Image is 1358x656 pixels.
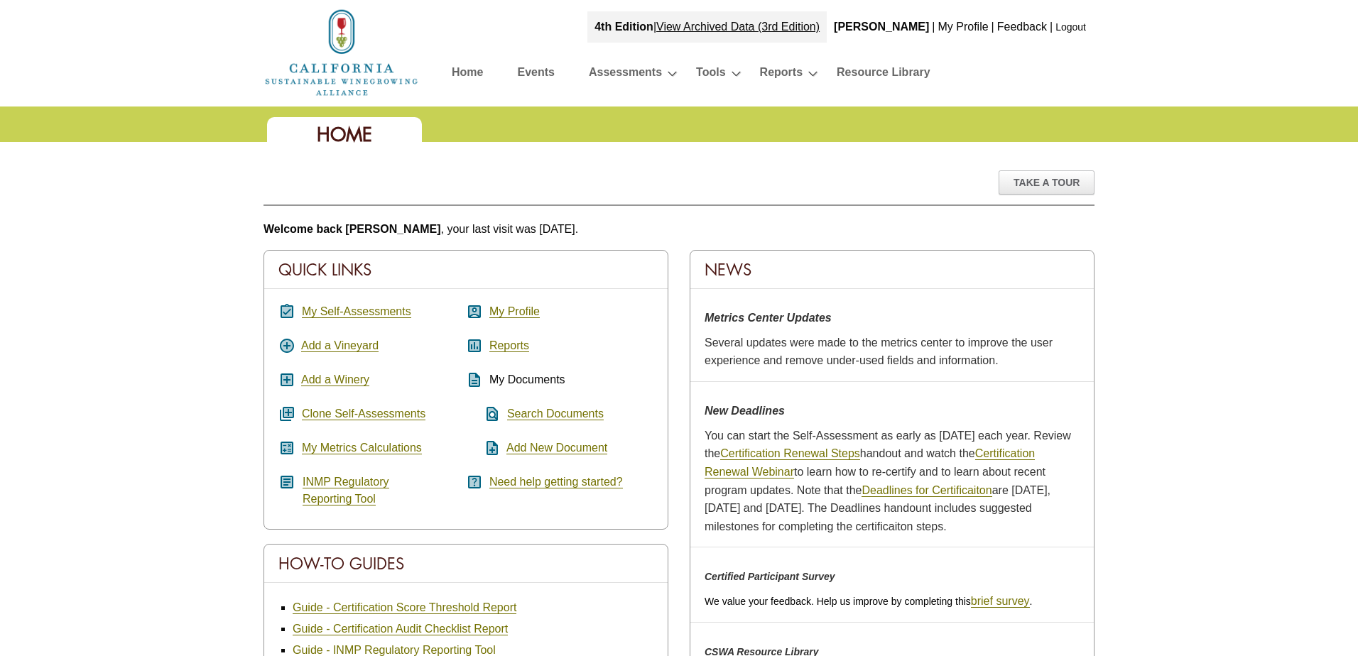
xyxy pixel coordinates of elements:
img: logo_cswa2x.png [264,7,420,98]
a: My Metrics Calculations [302,442,422,454]
a: Logout [1055,21,1086,33]
strong: Metrics Center Updates [705,312,832,324]
i: account_box [466,303,483,320]
a: Guide - Certification Audit Checklist Report [293,623,508,635]
a: Search Documents [507,408,604,420]
a: Add a Winery [301,373,369,386]
div: | [1048,11,1054,43]
a: Feedback [997,21,1047,33]
a: Deadlines for Certificaiton [862,484,992,497]
em: Certified Participant Survey [705,571,835,582]
a: View Archived Data (3rd Edition) [656,21,820,33]
p: , your last visit was [DATE]. [264,220,1094,239]
a: brief survey [971,595,1030,608]
a: Guide - Certification Score Threshold Report [293,601,516,614]
a: Certification Renewal Webinar [705,447,1035,479]
a: Reports [760,62,803,87]
a: Assessments [589,62,662,87]
i: find_in_page [466,405,501,422]
a: Clone Self-Assessments [302,408,425,420]
b: Welcome back [PERSON_NAME] [264,223,441,235]
a: Home [264,45,420,58]
a: INMP RegulatoryReporting Tool [303,476,389,505]
p: You can start the Self-Assessment as early as [DATE] each year. Review the handout and watch the ... [705,427,1080,536]
span: Home [317,122,372,147]
b: [PERSON_NAME] [834,21,929,33]
div: Take A Tour [999,170,1094,195]
span: We value your feedback. Help us improve by completing this . [705,596,1032,607]
a: Add a Vineyard [301,339,379,352]
i: description [466,371,483,388]
i: article [278,474,295,491]
i: add_circle [278,337,295,354]
i: assessment [466,337,483,354]
a: Events [517,62,554,87]
a: Home [452,62,483,87]
a: Certification Renewal Steps [720,447,860,460]
strong: 4th Edition [594,21,653,33]
a: My Self-Assessments [302,305,411,318]
i: add_box [278,371,295,388]
div: | [990,11,996,43]
i: calculate [278,439,295,457]
a: Add New Document [506,442,607,454]
a: Need help getting started? [489,476,623,488]
a: My Profile [938,21,988,33]
a: Tools [696,62,725,87]
a: Resource Library [837,62,930,87]
strong: New Deadlines [705,405,785,417]
div: How-To Guides [264,545,668,583]
span: My Documents [489,373,565,386]
div: News [690,251,1094,289]
i: help_center [466,474,483,491]
a: My Profile [489,305,540,318]
div: Quick Links [264,251,668,289]
a: Reports [489,339,529,352]
i: queue [278,405,295,422]
div: | [587,11,827,43]
i: note_add [466,439,501,457]
span: Several updates were made to the metrics center to improve the user experience and remove under-u... [705,337,1053,367]
i: assignment_turned_in [278,303,295,320]
div: | [930,11,936,43]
